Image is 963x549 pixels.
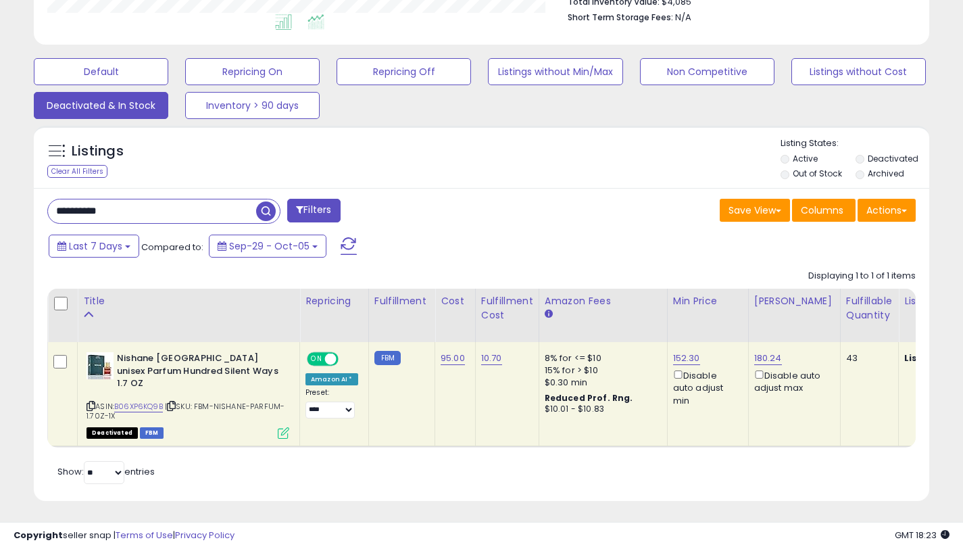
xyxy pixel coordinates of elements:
[87,427,138,439] span: All listings that are unavailable for purchase on Amazon for any reason other than out-of-stock
[441,294,470,308] div: Cost
[69,239,122,253] span: Last 7 Days
[49,235,139,258] button: Last 7 Days
[545,377,657,389] div: $0.30 min
[34,58,168,85] button: Default
[87,401,285,421] span: | SKU: FBM-NISHANE-PARFUM-1.70Z-1X
[545,352,657,364] div: 8% for <= $10
[305,388,358,419] div: Preset:
[140,427,164,439] span: FBM
[640,58,774,85] button: Non Competitive
[185,58,320,85] button: Repricing On
[808,270,916,283] div: Displaying 1 to 1 of 1 items
[305,294,363,308] div: Repricing
[868,168,904,179] label: Archived
[87,352,114,379] img: 41+hIRdwhxL._SL40_.jpg
[308,354,325,365] span: ON
[57,465,155,478] span: Show: entries
[14,529,63,542] strong: Copyright
[374,351,401,365] small: FBM
[792,199,856,222] button: Columns
[793,168,842,179] label: Out of Stock
[141,241,203,254] span: Compared to:
[209,235,326,258] button: Sep-29 - Oct-05
[481,294,533,323] div: Fulfillment Cost
[545,308,553,320] small: Amazon Fees.
[675,11,691,24] span: N/A
[781,137,929,150] p: Listing States:
[545,364,657,377] div: 15% for > $10
[791,58,926,85] button: Listings without Cost
[14,529,234,542] div: seller snap | |
[229,239,310,253] span: Sep-29 - Oct-05
[545,294,662,308] div: Amazon Fees
[858,199,916,222] button: Actions
[868,153,918,164] label: Deactivated
[545,392,633,404] b: Reduced Prof. Rng.
[287,199,340,222] button: Filters
[337,58,471,85] button: Repricing Off
[83,294,294,308] div: Title
[568,11,673,23] b: Short Term Storage Fees:
[374,294,429,308] div: Fulfillment
[673,368,738,407] div: Disable auto adjust min
[545,404,657,415] div: $10.01 - $10.83
[34,92,168,119] button: Deactivated & In Stock
[754,368,830,394] div: Disable auto adjust max
[441,352,465,365] a: 95.00
[754,352,782,365] a: 180.24
[175,529,234,542] a: Privacy Policy
[720,199,790,222] button: Save View
[846,294,893,323] div: Fulfillable Quantity
[801,204,843,217] span: Columns
[488,58,622,85] button: Listings without Min/Max
[895,529,949,542] span: 2025-10-13 18:23 GMT
[305,373,358,385] div: Amazon AI *
[673,352,700,365] a: 152.30
[116,529,173,542] a: Terms of Use
[72,142,124,161] h5: Listings
[117,352,281,393] b: Nishane [GEOGRAPHIC_DATA] unisex Parfum Hundred Silent Ways 1.7 OZ
[673,294,743,308] div: Min Price
[481,352,502,365] a: 10.70
[47,165,107,178] div: Clear All Filters
[87,352,289,437] div: ASIN:
[793,153,818,164] label: Active
[185,92,320,119] button: Inventory > 90 days
[114,401,163,412] a: B06XP6KQ9B
[754,294,835,308] div: [PERSON_NAME]
[846,352,888,364] div: 43
[337,354,358,365] span: OFF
